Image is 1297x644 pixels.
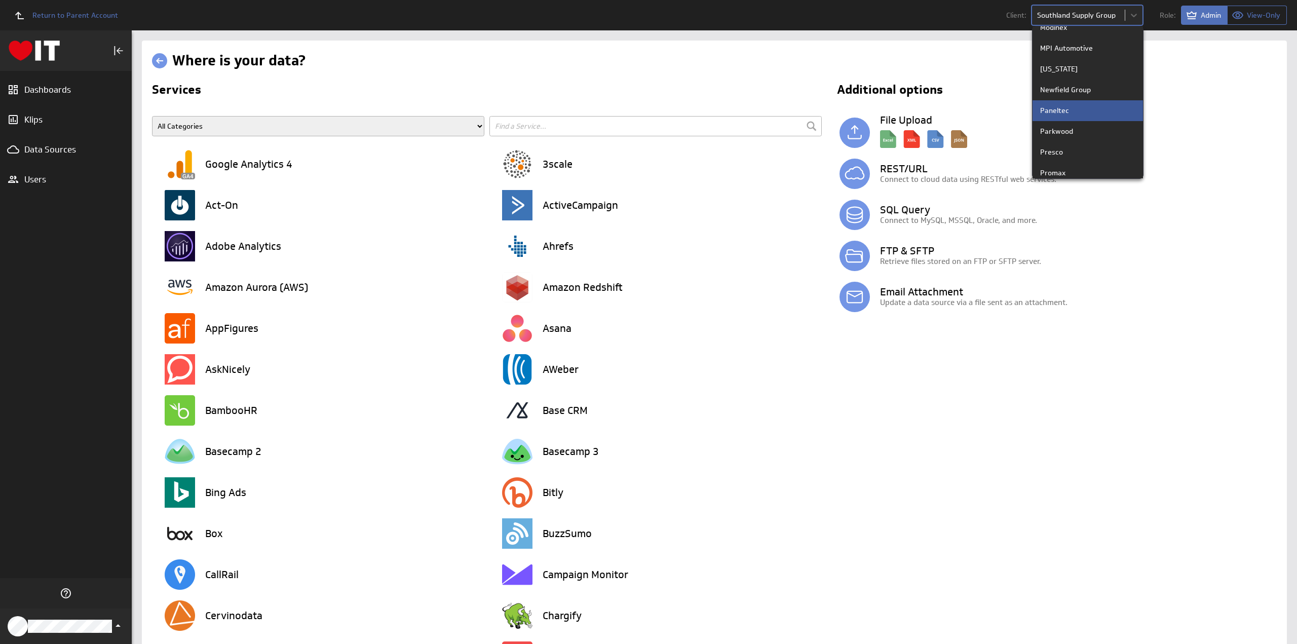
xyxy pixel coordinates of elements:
[1040,43,1093,54] p: MPI Automotive
[1040,126,1073,137] p: Parkwood
[1040,64,1078,74] p: [US_STATE]
[1040,22,1067,33] p: Modinex
[1040,105,1069,116] p: Paneltec
[1040,147,1063,158] p: Presco
[1040,168,1065,178] p: Promax
[1040,85,1091,95] p: Newfield Group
